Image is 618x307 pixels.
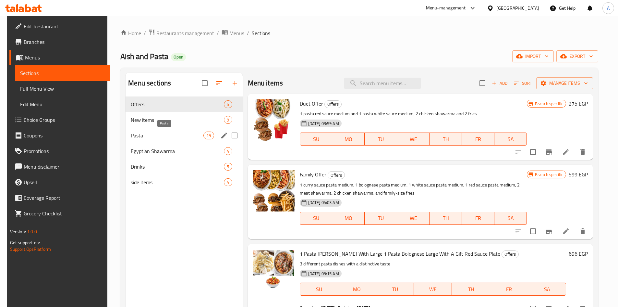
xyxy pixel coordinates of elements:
[400,134,427,144] span: WE
[494,133,527,146] button: SA
[569,249,588,258] h6: 696 EGP
[562,52,593,60] span: export
[10,238,40,247] span: Get support on:
[335,134,362,144] span: MO
[9,112,110,128] a: Choice Groups
[541,224,557,239] button: Branch-specific-item
[526,145,540,159] span: Select to update
[430,133,462,146] button: TH
[379,285,411,294] span: TU
[9,159,110,174] a: Menu disclaimer
[541,79,588,87] span: Manage items
[489,78,510,88] span: Add item
[489,78,510,88] button: Add
[9,174,110,190] a: Upsell
[300,212,333,225] button: SU
[306,271,342,277] span: [DATE] 09:15 AM
[131,132,203,139] span: Pasta
[9,128,110,143] a: Coupons
[224,179,232,185] span: 4
[556,50,598,62] button: export
[526,224,540,238] span: Select to update
[24,132,105,139] span: Coupons
[126,143,242,159] div: Egyptian Shawarma4
[224,100,232,108] div: items
[24,116,105,124] span: Choice Groups
[541,144,557,160] button: Branch-specific-item
[224,164,232,170] span: 5
[203,132,214,139] div: items
[224,178,232,186] div: items
[224,116,232,124] div: items
[9,206,110,221] a: Grocery Checklist
[248,78,283,88] h2: Menu items
[462,133,494,146] button: FR
[575,144,590,160] button: delete
[126,112,242,128] div: New items9
[328,172,345,179] span: Offers
[131,178,224,186] span: side items
[497,213,524,223] span: SA
[376,283,414,296] button: TU
[204,133,213,139] span: 19
[171,53,186,61] div: Open
[9,143,110,159] a: Promotions
[502,250,519,258] div: Offers
[607,5,610,12] span: A
[532,101,566,107] span: Branch specific
[397,212,430,225] button: WE
[131,147,224,155] span: Egyptian Shawarma
[24,22,105,30] span: Edit Restaurant
[536,77,593,89] button: Manage items
[454,285,487,294] span: TH
[417,285,449,294] span: WE
[156,29,214,37] span: Restaurants management
[490,283,528,296] button: FR
[10,245,51,253] a: Support.OpsPlatform
[528,283,566,296] button: SA
[24,178,105,186] span: Upsell
[224,117,232,123] span: 9
[229,29,244,37] span: Menus
[24,210,105,217] span: Grocery Checklist
[120,29,598,37] nav: breadcrumb
[24,38,105,46] span: Branches
[149,29,214,37] a: Restaurants management
[430,212,462,225] button: TH
[491,80,508,87] span: Add
[514,80,532,87] span: Sort
[341,285,373,294] span: MO
[120,49,168,64] span: Aish and Pasta
[496,5,539,12] div: [GEOGRAPHIC_DATA]
[575,224,590,239] button: delete
[300,260,566,268] p: 3 different pasta dishes with a distinctive taste
[300,170,326,179] span: Family Offer
[128,78,171,88] h2: Menu sections
[569,99,588,108] h6: 275 EGP
[131,163,224,171] span: Drinks
[9,19,110,34] a: Edit Restaurant
[20,100,105,108] span: Edit Menu
[513,78,534,88] button: Sort
[217,29,219,37] li: /
[24,194,105,202] span: Coverage Report
[131,116,224,124] span: New items
[20,69,105,77] span: Sections
[531,285,563,294] span: SA
[365,212,397,225] button: TU
[303,134,330,144] span: SU
[367,213,394,223] span: TU
[252,29,270,37] span: Sections
[338,283,376,296] button: MO
[24,163,105,171] span: Menu disclaimer
[367,134,394,144] span: TU
[20,85,105,93] span: Full Menu View
[224,163,232,171] div: items
[335,213,362,223] span: MO
[198,76,212,90] span: Select all sections
[303,285,335,294] span: SU
[493,285,526,294] span: FR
